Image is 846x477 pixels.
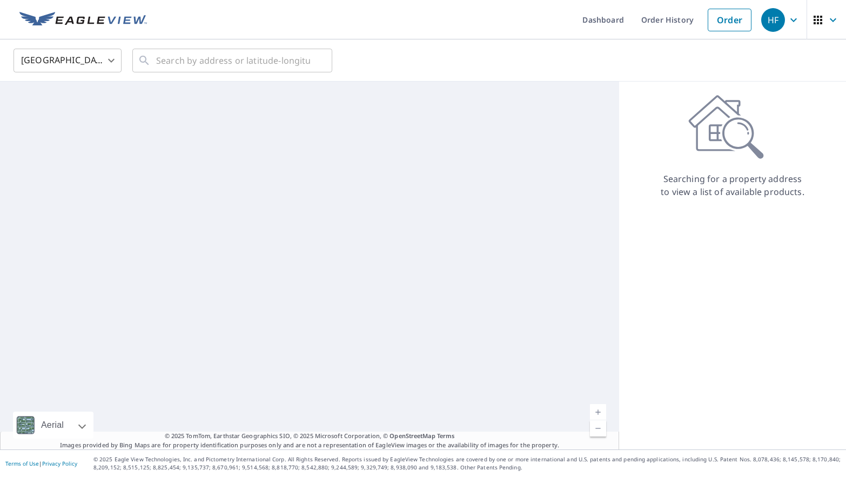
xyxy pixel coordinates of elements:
input: Search by address or latitude-longitude [156,45,310,76]
a: OpenStreetMap [390,432,435,440]
a: Privacy Policy [42,460,77,467]
p: © 2025 Eagle View Technologies, Inc. and Pictometry International Corp. All Rights Reserved. Repo... [93,455,841,472]
div: Aerial [13,412,93,439]
div: HF [761,8,785,32]
p: | [5,460,77,467]
p: Searching for a property address to view a list of available products. [660,172,805,198]
a: Current Level 5, Zoom In [590,404,606,420]
a: Terms of Use [5,460,39,467]
div: [GEOGRAPHIC_DATA] [14,45,122,76]
a: Terms [437,432,455,440]
div: Aerial [38,412,67,439]
img: EV Logo [19,12,147,28]
span: © 2025 TomTom, Earthstar Geographics SIO, © 2025 Microsoft Corporation, © [165,432,455,441]
a: Order [708,9,751,31]
a: Current Level 5, Zoom Out [590,420,606,436]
